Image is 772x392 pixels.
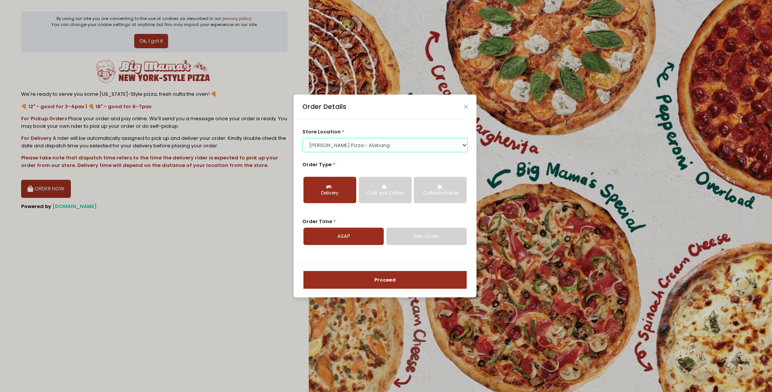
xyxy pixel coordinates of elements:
[414,177,467,203] button: Curbside Pickup
[364,190,406,197] div: Click and Collect
[419,190,461,197] div: Curbside Pickup
[303,228,384,245] a: ASAP
[302,102,346,112] div: Order Details
[302,218,332,225] span: Order Time
[359,177,412,203] button: Click and Collect
[302,161,332,168] span: Order Type
[386,228,467,245] a: Pre-Order
[303,271,467,289] button: Proceed
[464,105,468,109] button: Close
[309,190,351,197] div: Delivery
[303,177,356,203] button: Delivery
[302,128,341,135] span: store location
